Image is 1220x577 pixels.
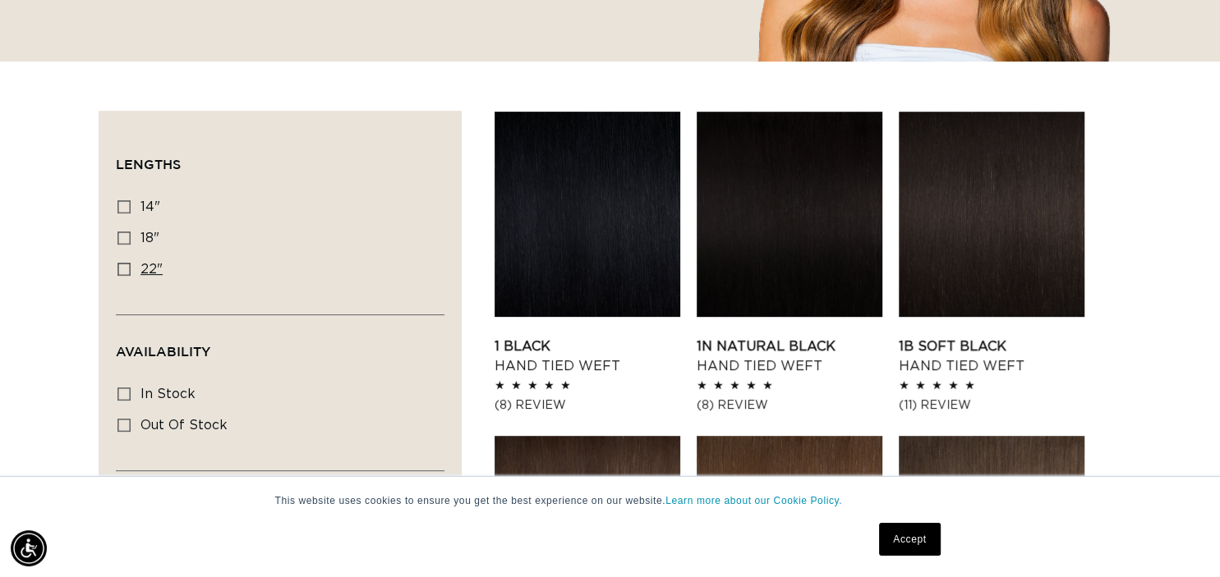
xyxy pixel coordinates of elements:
a: 1N Natural Black Hand Tied Weft [697,337,882,376]
summary: Availability (0 selected) [116,315,444,374]
span: Lengths [116,157,181,172]
a: Learn more about our Cookie Policy. [665,495,842,506]
span: Availability [116,344,210,359]
a: 1 Black Hand Tied Weft [495,337,680,376]
a: Accept [879,523,940,556]
summary: Lengths (0 selected) [116,128,444,187]
span: Out of stock [140,419,228,432]
span: 18" [140,231,159,245]
span: 14" [140,200,160,213]
span: 22" [140,263,163,276]
span: In stock [140,387,196,401]
a: 1B Soft Black Hand Tied Weft [899,337,1084,376]
div: Accessibility Menu [11,530,47,566]
summary: Color Shades (0 selected) [116,471,444,530]
p: This website uses cookies to ensure you get the best experience on our website. [275,493,946,508]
